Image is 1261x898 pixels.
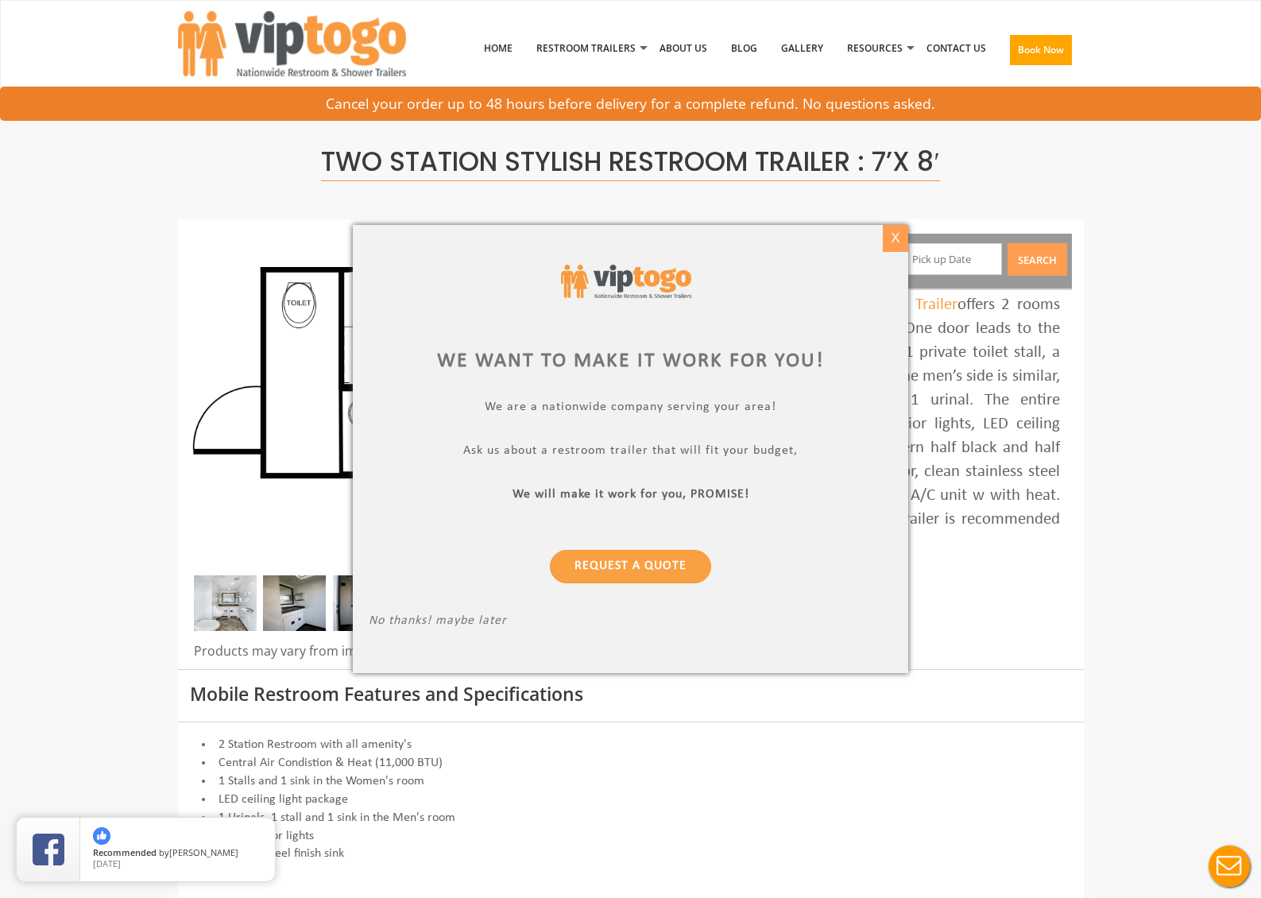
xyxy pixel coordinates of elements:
[369,346,892,376] div: We want to make it work for you!
[93,848,262,859] span: by
[561,265,692,298] img: viptogo logo
[93,846,157,858] span: Recommended
[1197,834,1261,898] button: Live Chat
[550,550,711,583] a: Request a Quote
[33,834,64,865] img: Review Rating
[369,400,892,418] p: We are a nationwide company serving your area!
[369,443,892,462] p: Ask us about a restroom trailer that will fit your budget,
[883,225,907,252] div: X
[369,614,892,632] p: No thanks! maybe later
[93,827,110,845] img: thumbs up icon
[93,857,121,869] span: [DATE]
[169,846,238,858] span: [PERSON_NAME]
[513,488,749,501] b: We will make it work for you, PROMISE!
